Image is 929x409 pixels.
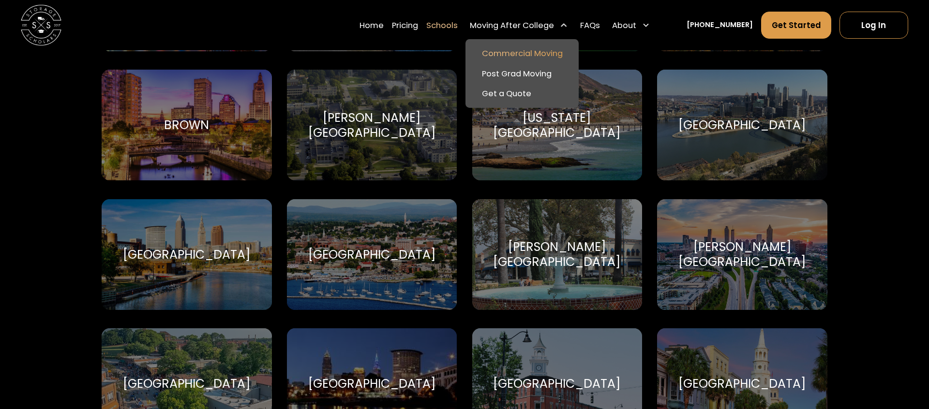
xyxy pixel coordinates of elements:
[299,110,445,141] div: [PERSON_NAME][GEOGRAPHIC_DATA]
[360,11,384,39] a: Home
[392,11,418,39] a: Pricing
[484,239,630,270] div: [PERSON_NAME][GEOGRAPHIC_DATA]
[687,20,753,30] a: [PHONE_NUMBER]
[308,247,436,262] div: [GEOGRAPHIC_DATA]
[608,11,655,39] div: About
[484,110,630,141] div: [US_STATE][GEOGRAPHIC_DATA]
[678,117,806,132] div: [GEOGRAPHIC_DATA]
[102,199,272,310] a: Go to selected school
[123,376,251,391] div: [GEOGRAPHIC_DATA]
[470,84,575,104] a: Get a Quote
[470,19,554,31] div: Moving After College
[657,70,827,180] a: Go to selected school
[472,70,643,180] a: Go to selected school
[287,70,457,180] a: Go to selected school
[493,376,621,391] div: [GEOGRAPHIC_DATA]
[669,239,815,270] div: [PERSON_NAME][GEOGRAPHIC_DATA]
[612,19,636,31] div: About
[123,247,251,262] div: [GEOGRAPHIC_DATA]
[21,5,61,45] img: Storage Scholars main logo
[102,70,272,180] a: Go to selected school
[472,199,643,310] a: Go to selected school
[308,376,436,391] div: [GEOGRAPHIC_DATA]
[465,11,572,39] div: Moving After College
[470,63,575,84] a: Post Grad Moving
[761,12,832,39] a: Get Started
[164,117,209,132] div: Brown
[426,11,458,39] a: Schools
[678,376,806,391] div: [GEOGRAPHIC_DATA]
[657,199,827,310] a: Go to selected school
[580,11,600,39] a: FAQs
[465,39,579,108] nav: Moving After College
[287,199,457,310] a: Go to selected school
[470,44,575,64] a: Commercial Moving
[839,12,908,39] a: Log In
